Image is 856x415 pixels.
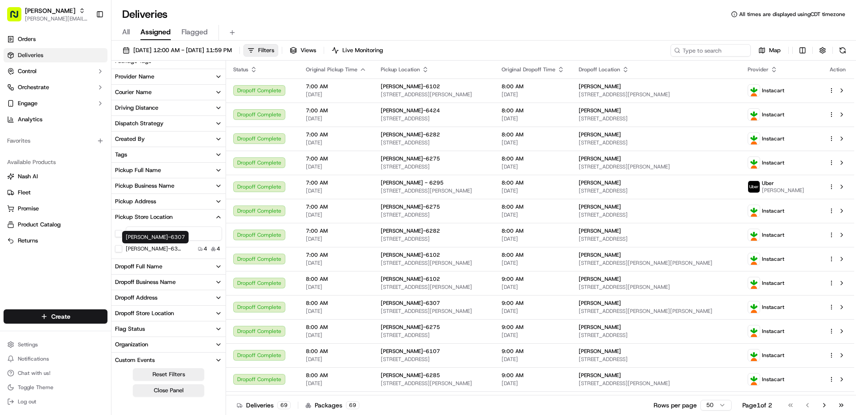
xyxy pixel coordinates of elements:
span: [PERSON_NAME]-6275 [381,203,440,210]
span: [DATE] [502,259,564,267]
div: Packages [305,401,359,410]
span: Instacart [762,304,784,311]
span: [STREET_ADDRESS] [381,235,487,242]
img: profile_instacart_ahold_partner.png [748,133,760,144]
span: 4 [217,245,220,252]
span: [DATE] [306,163,366,170]
div: Created By [115,135,145,143]
div: Pickup Full Name [115,166,161,174]
span: API Documentation [84,129,143,138]
span: [DATE] [502,187,564,194]
span: [STREET_ADDRESS][PERSON_NAME] [381,284,487,291]
span: [DATE] [306,356,366,363]
button: Product Catalog [4,218,107,232]
button: Pickup Business Name [111,178,226,193]
span: Provider [748,66,769,73]
label: [PERSON_NAME]-6307 [126,245,183,252]
div: 📗 [9,130,16,137]
button: Pickup Store Location [111,210,226,225]
span: [PERSON_NAME] [579,155,621,162]
span: 7:00 AM [306,131,366,138]
div: Tags [115,151,127,159]
span: Instacart [762,87,784,94]
img: Nash [9,9,27,27]
button: Dropoff Full Name [111,259,226,274]
span: [PERSON_NAME] [579,372,621,379]
span: [DATE] [306,211,366,218]
span: [PERSON_NAME]-6282 [381,227,440,234]
div: Available Products [4,155,107,169]
button: Custom Events [111,353,226,368]
span: 7:00 AM [306,83,366,90]
input: Type to search [671,44,751,57]
button: Engage [4,96,107,111]
button: Courier Name [111,85,226,100]
span: 8:00 AM [306,324,366,331]
img: profile_uber_ahold_partner.png [748,181,760,193]
button: Close Panel [133,384,204,397]
span: 8:00 AM [502,155,564,162]
span: 9:00 AM [502,300,564,307]
button: Created By [111,131,226,147]
div: Pickup Business Name [115,182,174,190]
button: Dispatch Strategy [111,116,226,131]
button: Provider Name [111,69,226,84]
span: [PERSON_NAME]-6275 [381,155,440,162]
span: [DATE] [502,211,564,218]
a: 📗Knowledge Base [5,126,72,142]
span: [PERSON_NAME]-6102 [381,83,440,90]
span: Instacart [762,111,784,118]
span: Engage [18,99,37,107]
span: Product Catalog [18,221,61,229]
span: 8:00 AM [502,251,564,259]
span: Promise [18,205,39,213]
span: [PERSON_NAME]-6107 [381,348,440,355]
span: [STREET_ADDRESS] [381,115,487,122]
span: [PERSON_NAME]-6307 [381,300,440,307]
span: Instacart [762,135,784,142]
button: Pickup Full Name [111,163,226,178]
span: Instacart [762,376,784,383]
span: [PERSON_NAME] [579,251,621,259]
span: [STREET_ADDRESS] [579,139,733,146]
span: Knowledge Base [18,129,68,138]
span: [PERSON_NAME] [579,275,621,283]
span: [DATE] [502,380,564,387]
a: Returns [7,237,104,245]
span: 8:00 AM [306,300,366,307]
button: Nash AI [4,169,107,184]
span: 7:00 AM [306,107,366,114]
div: Start new chat [30,85,146,94]
div: Dropoff Address [115,294,157,302]
span: Live Monitoring [342,46,383,54]
span: [DATE] [306,139,366,146]
span: 8:00 AM [306,275,366,283]
span: [DATE] [502,163,564,170]
span: Log out [18,398,36,405]
div: 💻 [75,130,82,137]
span: [PERSON_NAME] [762,187,804,194]
div: [PERSON_NAME]-6307 [122,231,189,243]
span: 8:00 AM [502,203,564,210]
span: [DATE] [502,332,564,339]
div: Dropoff Store Location [115,309,174,317]
span: [PERSON_NAME] [579,203,621,210]
button: Dropoff Store Location [111,306,226,321]
button: Chat with us! [4,367,107,379]
span: 9:00 AM [502,372,564,379]
span: [DATE] [502,235,564,242]
button: Pickup Address [111,194,226,209]
span: [DATE] [306,235,366,242]
button: Start new chat [152,88,162,99]
span: Notifications [18,355,49,362]
span: [PERSON_NAME] [579,348,621,355]
a: Analytics [4,112,107,127]
div: Driving Distance [115,104,158,112]
span: Analytics [18,115,42,123]
span: Fleet [18,189,31,197]
span: [PERSON_NAME] [579,324,621,331]
span: [STREET_ADDRESS] [579,235,733,242]
a: Powered byPylon [63,151,108,158]
span: Deliveries [18,51,43,59]
span: Status [233,66,248,73]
